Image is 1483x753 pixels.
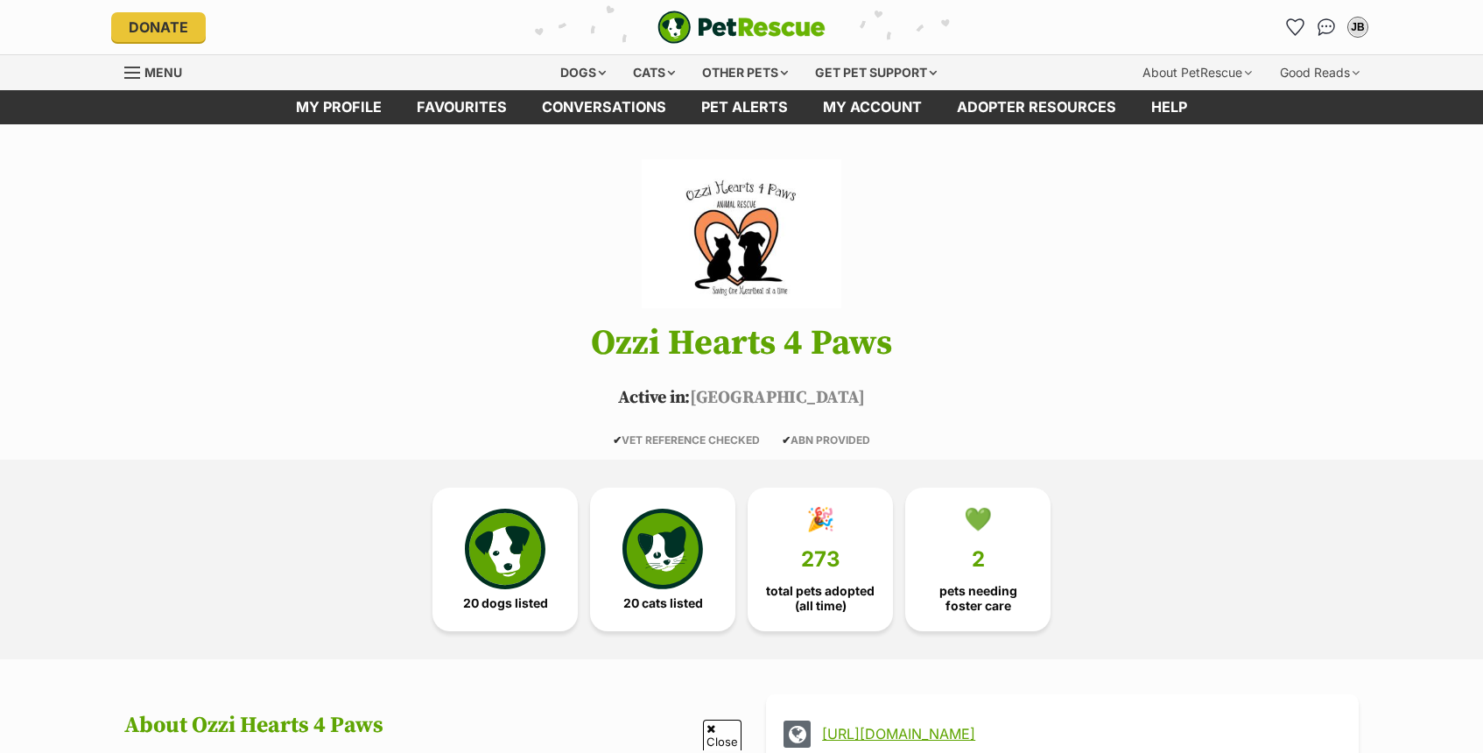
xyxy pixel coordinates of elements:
div: About PetRescue [1130,55,1264,90]
a: Adopter resources [939,90,1134,124]
img: petrescue-icon-eee76f85a60ef55c4a1927667547b313a7c0e82042636edf73dce9c88f694885.svg [465,509,545,589]
a: Help [1134,90,1205,124]
a: 💚 2 pets needing foster care [905,488,1051,631]
a: conversations [524,90,684,124]
span: 20 cats listed [623,596,703,610]
div: 🎉 [806,506,834,532]
div: Get pet support [803,55,949,90]
h2: About Ozzi Hearts 4 Paws [124,713,717,739]
div: JB [1349,18,1367,36]
span: 2 [972,547,985,572]
span: Menu [144,65,182,80]
a: Menu [124,55,194,87]
a: 20 cats listed [590,488,735,631]
icon: ✔ [613,433,622,447]
a: Pet alerts [684,90,805,124]
span: total pets adopted (all time) [763,584,878,612]
a: Favourites [1281,13,1309,41]
img: logo-e224e6f780fb5917bec1dbf3a21bbac754714ae5b6737aabdf751b685950b380.svg [657,11,826,44]
a: Conversations [1312,13,1340,41]
img: Ozzi Hearts 4 Paws [642,159,841,308]
a: PetRescue [657,11,826,44]
div: Good Reads [1268,55,1372,90]
span: pets needing foster care [920,584,1036,612]
a: [URL][DOMAIN_NAME] [822,726,1334,742]
p: [GEOGRAPHIC_DATA] [98,385,1385,412]
a: My account [805,90,939,124]
ul: Account quick links [1281,13,1372,41]
span: VET REFERENCE CHECKED [613,433,760,447]
icon: ✔ [782,433,791,447]
a: My profile [278,90,399,124]
h1: Ozzi Hearts 4 Paws [98,324,1385,362]
a: 20 dogs listed [432,488,578,631]
span: 20 dogs listed [463,596,548,610]
button: My account [1344,13,1372,41]
span: Close [703,720,741,750]
a: 🎉 273 total pets adopted (all time) [748,488,893,631]
div: Cats [621,55,687,90]
span: ABN PROVIDED [782,433,870,447]
a: Donate [111,12,206,42]
span: 273 [801,547,840,572]
div: Other pets [690,55,800,90]
span: Active in: [618,387,690,409]
img: cat-icon-068c71abf8fe30c970a85cd354bc8e23425d12f6e8612795f06af48be43a487a.svg [622,509,703,589]
div: 💚 [964,506,992,532]
a: Favourites [399,90,524,124]
img: chat-41dd97257d64d25036548639549fe6c8038ab92f7586957e7f3b1b290dea8141.svg [1318,18,1336,36]
div: Dogs [548,55,618,90]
